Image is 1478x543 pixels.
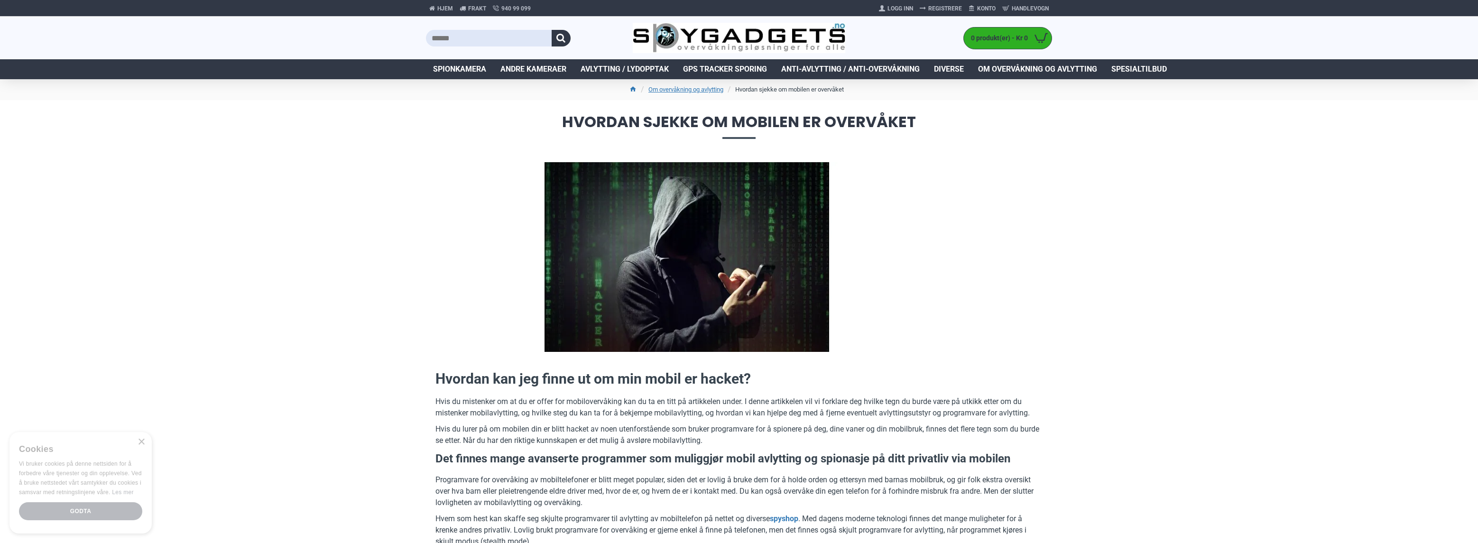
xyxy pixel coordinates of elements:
[437,4,453,13] span: Hjem
[928,4,962,13] span: Registrere
[978,64,1097,75] span: Om overvåkning og avlytting
[964,33,1030,43] span: 0 produkt(er) - Kr 0
[999,1,1052,16] a: Handlevogn
[927,59,971,79] a: Diverse
[676,59,774,79] a: GPS Tracker Sporing
[501,4,531,13] span: 940 99 099
[633,23,846,54] img: SpyGadgets.no
[435,369,1043,389] h2: Hvordan kan jeg finne ut om min mobil er hacket?
[138,439,145,446] div: Close
[977,4,996,13] span: Konto
[19,439,136,460] div: Cookies
[916,1,965,16] a: Registrere
[112,489,133,496] a: Les mer, opens a new window
[435,162,938,352] img: Hvordan sjekke om mobilen er overvåket
[648,85,723,94] a: Om overvåkning og avlytting
[934,64,964,75] span: Diverse
[965,1,999,16] a: Konto
[19,502,142,520] div: Godta
[500,64,566,75] span: Andre kameraer
[19,460,142,495] span: Vi bruker cookies på denne nettsiden for å forbedre våre tjenester og din opplevelse. Ved å bruke...
[468,4,486,13] span: Frakt
[781,64,920,75] span: Anti-avlytting / Anti-overvåkning
[1111,64,1167,75] span: Spesialtilbud
[971,59,1104,79] a: Om overvåkning og avlytting
[887,4,913,13] span: Logg Inn
[435,423,1043,446] p: Hvis du lurer på om mobilen din er blitt hacket av noen utenforstående som bruker programvare for...
[573,59,676,79] a: Avlytting / Lydopptak
[435,396,1043,419] p: Hvis du mistenker om at du er offer for mobilovervåking kan du ta en titt på artikkelen under. I ...
[876,1,916,16] a: Logg Inn
[435,451,1043,467] h3: Det finnes mange avanserte programmer som muliggjør mobil avlytting og spionasje på ditt privatli...
[435,474,1043,508] p: Programvare for overvåking av mobiltelefoner er blitt meget populær, siden det er lovlig å bruke ...
[770,513,798,525] a: spyshop
[433,64,486,75] span: Spionkamera
[683,64,767,75] span: GPS Tracker Sporing
[426,114,1052,138] span: Hvordan sjekke om mobilen er overvåket
[964,28,1052,49] a: 0 produkt(er) - Kr 0
[581,64,669,75] span: Avlytting / Lydopptak
[1104,59,1174,79] a: Spesialtilbud
[774,59,927,79] a: Anti-avlytting / Anti-overvåkning
[493,59,573,79] a: Andre kameraer
[1012,4,1049,13] span: Handlevogn
[426,59,493,79] a: Spionkamera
